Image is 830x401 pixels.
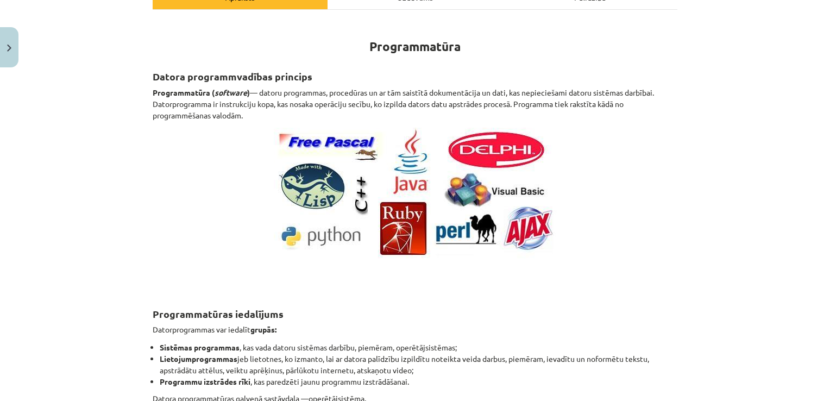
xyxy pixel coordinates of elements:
[153,87,250,97] strong: Programmatūra ( )
[160,342,677,353] li: , kas vada datoru sistēmas darbību, piemēram, operētājsistēmas;
[153,87,677,121] p: — datoru programmas, procedūras un ar tām saistītā dokumentācija un dati, kas nepieciešami datoru...
[160,376,677,387] li: , kas paredzēti jaunu programmu izstrādāšanai.
[153,70,312,83] strong: Datora programmvadības princips
[7,45,11,52] img: icon-close-lesson-0947bae3869378f0d4975bcd49f059093ad1ed9edebbc8119c70593378902aed.svg
[160,353,677,376] li: jeb lietotnes, ko izmanto, lai ar datora palīdzību izpildītu noteikta veida darbus, piemēram, iev...
[153,308,284,320] strong: Programmatūras iedalījums
[160,354,237,364] strong: Lietojumprogrammas
[160,377,250,386] strong: Programmu izstrādes rīki
[153,324,677,335] p: Datorprogrammas var iedalīt
[215,87,247,97] em: software
[369,39,461,54] strong: Programmatūra
[250,324,276,334] strong: grupās:
[160,342,240,352] strong: Sistēmas programmas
